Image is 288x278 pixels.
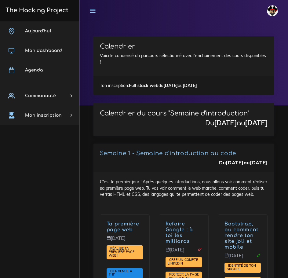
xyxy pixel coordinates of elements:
p: C'est l'heure de ton premier véritable projet ! Tu vas recréer la très célèbre page d'accueil de ... [166,221,202,244]
strong: Full stack web [129,83,159,88]
a: Bootstrap, ou comment rendre ton site joli et mobile [224,221,258,250]
div: Ton inscription: du au [93,76,274,95]
p: [DATE] [107,236,143,246]
p: C'est le premier jour ! Après quelques introductions, nous allons voir comment réaliser sa premiè... [107,221,143,233]
i: Corrections cette journée là [257,253,261,258]
div: Du au [205,119,268,127]
span: Dans ce projet, nous te demanderons de coder ta première page web. Ce sera l'occasion d'appliquer... [107,245,143,259]
h3: The Hacking Project [4,7,68,14]
p: [DATE] [166,247,202,257]
span: Mon dashboard [25,48,62,53]
span: Aujourd'hui [25,29,51,33]
strong: [DATE] [183,83,197,88]
strong: [DATE] [245,119,268,127]
span: Nous allons te demander d'imaginer l'univers autour de ton groupe de travail. [224,263,261,273]
span: Identité de ton groupe [227,263,256,271]
span: Mon inscription [25,113,62,118]
a: Semaine 1 - Semaine d'introduction au code [100,150,236,156]
a: Ta première page web [107,221,139,232]
p: Voici le condensé du parcours sélectionné avec l'enchainement des cours disponibles ! [100,53,268,65]
strong: [DATE] [163,83,178,88]
a: Refaire Google : à toi les milliards [166,221,193,244]
strong: [DATE] [214,119,237,127]
a: Identité de ton groupe [227,264,256,272]
a: Créé un compte LinkedIn [168,258,198,266]
i: Projet à rendre ce jour-là [198,247,202,252]
p: Après avoir vu comment faire ses première pages, nous allons te montrer Bootstrap, un puissant fr... [224,221,261,250]
strong: [DATE] [226,159,243,166]
a: avatar [264,2,283,20]
span: Créé un compte LinkedIn [168,258,198,265]
span: Agenda [25,68,43,72]
h3: Calendrier [100,43,268,50]
div: Du au [219,159,268,166]
a: Réalise ta première page web ! [109,246,135,258]
img: avatar [267,5,278,16]
a: Bienvenue à THP [109,269,132,277]
strong: [DATE] [250,159,268,166]
p: [DATE] [224,253,261,263]
p: Calendrier du cours "Semaine d'introduction" [100,110,249,117]
span: Communauté [25,93,56,98]
span: Dans ce projet, tu vas mettre en place un compte LinkedIn et le préparer pour ta future vie. [166,257,202,267]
